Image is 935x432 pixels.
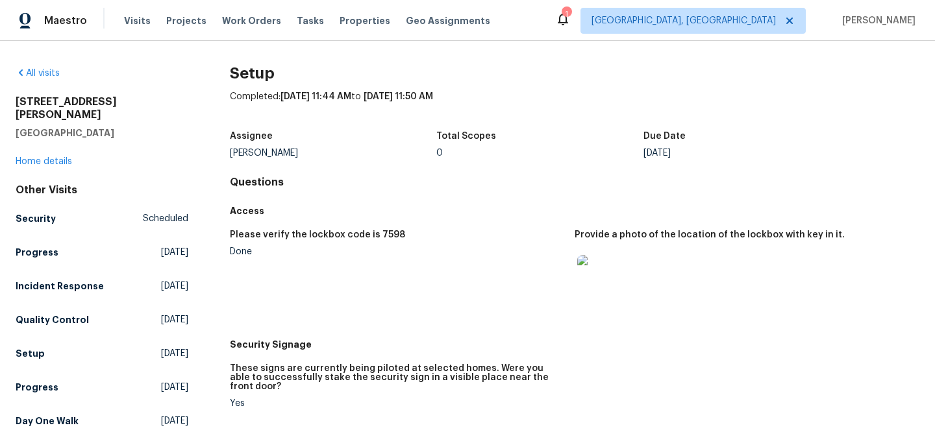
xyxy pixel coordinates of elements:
[643,149,851,158] div: [DATE]
[16,342,188,365] a: Setup[DATE]
[44,14,87,27] span: Maestro
[230,132,273,141] h5: Assignee
[562,8,571,21] div: 1
[280,92,351,101] span: [DATE] 11:44 AM
[297,16,324,25] span: Tasks
[143,212,188,225] span: Scheduled
[16,313,89,326] h5: Quality Control
[16,347,45,360] h5: Setup
[364,92,433,101] span: [DATE] 11:50 AM
[230,247,564,256] div: Done
[16,212,56,225] h5: Security
[230,176,919,189] h4: Questions
[592,14,776,27] span: [GEOGRAPHIC_DATA], [GEOGRAPHIC_DATA]
[166,14,206,27] span: Projects
[230,67,919,80] h2: Setup
[16,241,188,264] a: Progress[DATE]
[230,338,919,351] h5: Security Signage
[230,90,919,124] div: Completed: to
[406,14,490,27] span: Geo Assignments
[161,381,188,394] span: [DATE]
[230,204,919,217] h5: Access
[16,376,188,399] a: Progress[DATE]
[16,414,79,427] h5: Day One Walk
[16,381,58,394] h5: Progress
[161,280,188,293] span: [DATE]
[16,69,60,78] a: All visits
[230,149,437,158] div: [PERSON_NAME]
[230,230,405,239] h5: Please verify the lockbox code is 7598
[16,246,58,259] h5: Progress
[161,313,188,326] span: [DATE]
[16,126,188,139] h5: [GEOGRAPHIC_DATA]
[16,184,188,197] div: Other Visits
[161,246,188,259] span: [DATE]
[161,347,188,360] span: [DATE]
[575,230,845,239] h5: Provide a photo of the location of the lockbox with key in it.
[124,14,151,27] span: Visits
[837,14,916,27] span: [PERSON_NAME]
[161,414,188,427] span: [DATE]
[16,280,104,293] h5: Incident Response
[16,95,188,121] h2: [STREET_ADDRESS][PERSON_NAME]
[643,132,686,141] h5: Due Date
[16,207,188,230] a: SecurityScheduled
[436,132,496,141] h5: Total Scopes
[340,14,390,27] span: Properties
[16,274,188,298] a: Incident Response[DATE]
[436,149,643,158] div: 0
[16,308,188,331] a: Quality Control[DATE]
[230,364,564,391] h5: These signs are currently being piloted at selected homes. Were you able to successfully stake th...
[230,399,564,408] div: Yes
[16,157,72,166] a: Home details
[222,14,281,27] span: Work Orders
